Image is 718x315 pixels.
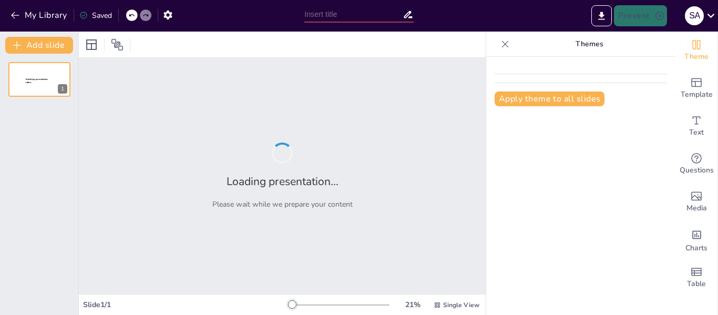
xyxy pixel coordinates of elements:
span: Text [689,127,704,138]
div: Layout [83,36,100,53]
button: My Library [8,7,71,24]
span: Questions [680,165,714,176]
div: Slide 1 / 1 [83,300,289,310]
input: Insert title [304,7,403,22]
div: Add a table [675,259,717,297]
span: Template [681,89,713,100]
div: Get real-time input from your audience [675,145,717,183]
button: S A [685,5,704,26]
h2: Loading presentation... [227,174,339,189]
span: Charts [685,242,707,254]
div: Add charts and graphs [675,221,717,259]
div: 21 % [400,300,425,310]
p: Please wait while we prepare your content [212,199,353,209]
button: Apply theme to all slides [495,92,604,106]
span: Media [686,202,707,214]
button: Add slide [5,37,73,54]
span: Position [111,38,124,51]
div: Add text boxes [675,107,717,145]
span: Theme [684,51,709,63]
div: Saved [79,11,112,21]
span: Table [687,278,706,290]
span: Single View [443,301,479,309]
div: Add images, graphics, shapes or video [675,183,717,221]
p: Themes [514,32,665,57]
div: Add ready made slides [675,69,717,107]
div: 1 [8,62,70,97]
button: Present [614,5,666,26]
div: 1 [58,84,67,94]
div: S A [685,6,704,25]
span: Sendsteps presentation editor [26,78,48,84]
button: Export to PowerPoint [591,5,612,26]
div: Change the overall theme [675,32,717,69]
